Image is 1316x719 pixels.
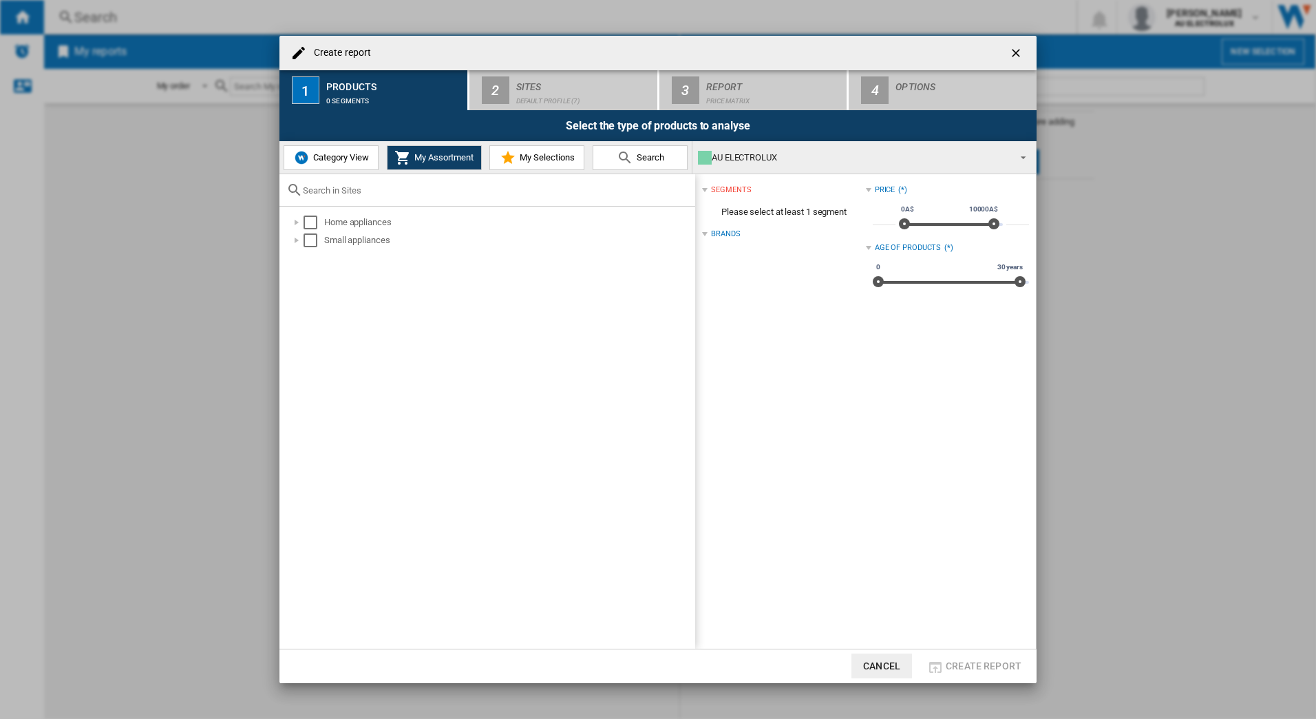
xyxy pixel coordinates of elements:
[1009,46,1026,63] ng-md-icon: getI18NText('BUTTONS.CLOSE_DIALOG')
[875,242,942,253] div: Age of products
[326,76,462,90] div: Products
[387,145,482,170] button: My Assortment
[849,70,1037,110] button: 4 Options
[411,152,474,163] span: My Assortment
[284,145,379,170] button: Category View
[861,76,889,104] div: 4
[304,216,324,229] md-checkbox: Select
[516,76,652,90] div: Sites
[516,152,575,163] span: My Selections
[482,76,509,104] div: 2
[875,185,895,196] div: Price
[303,185,688,196] input: Search in Sites
[324,233,693,247] div: Small appliances
[711,185,751,196] div: segments
[702,199,865,225] span: Please select at least 1 segment
[923,654,1026,678] button: Create report
[489,145,584,170] button: My Selections
[851,654,912,678] button: Cancel
[593,145,688,170] button: Search
[293,149,310,166] img: wiser-icon-blue.png
[672,76,699,104] div: 3
[633,152,664,163] span: Search
[279,110,1037,141] div: Select the type of products to analyse
[995,262,1025,273] span: 30 years
[307,46,371,60] h4: Create report
[946,660,1021,671] span: Create report
[324,216,693,229] div: Home appliances
[310,152,369,163] span: Category View
[895,76,1031,90] div: Options
[711,229,740,240] div: Brands
[659,70,849,110] button: 3 Report Price Matrix
[326,90,462,105] div: 0 segments
[899,204,916,215] span: 0A$
[706,76,842,90] div: Report
[469,70,659,110] button: 2 Sites Default profile (7)
[967,204,1000,215] span: 10000A$
[304,233,324,247] md-checkbox: Select
[292,76,319,104] div: 1
[698,148,1008,167] div: AU ELECTROLUX
[706,90,842,105] div: Price Matrix
[279,70,469,110] button: 1 Products 0 segments
[874,262,882,273] span: 0
[516,90,652,105] div: Default profile (7)
[1004,39,1031,67] button: getI18NText('BUTTONS.CLOSE_DIALOG')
